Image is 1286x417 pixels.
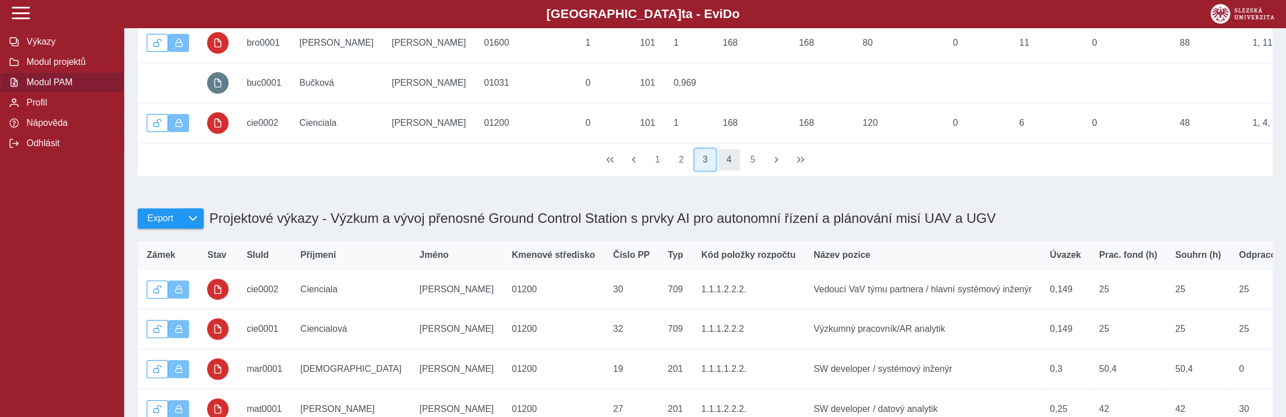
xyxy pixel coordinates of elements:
button: 5 [742,149,763,170]
td: 6 [1010,103,1083,143]
span: Stav [207,250,226,260]
td: 25 [1090,309,1166,349]
td: [PERSON_NAME] [383,103,475,143]
td: 01200 [503,309,604,349]
span: Souhrn (h) [1175,250,1221,260]
td: cie0002 [238,269,291,309]
td: 32 [604,309,659,349]
td: bro0001 [238,23,290,63]
td: [PERSON_NAME] [410,269,503,309]
td: 1.1.1.2.2.2. [692,269,805,309]
td: 50,4 [1090,349,1166,389]
button: Výkaz uzamčen. [168,114,190,132]
td: 168 [790,23,854,63]
button: 1 [647,149,668,170]
td: 0,149 [1041,309,1090,349]
td: 30 [604,269,659,309]
td: 01031 [475,63,577,103]
td: 88 [1170,23,1243,63]
td: Výzkumný pracovník/AR analytik [805,309,1041,349]
span: D [723,7,732,21]
td: 01200 [475,103,577,143]
span: Jméno [419,250,449,260]
td: 101 [631,23,664,63]
span: Kmenové středisko [512,250,595,260]
td: 01200 [503,349,604,389]
td: 168 [714,103,790,143]
button: Odemknout výkaz. [147,320,168,338]
td: 19 [604,349,659,389]
button: uzamčeno [207,112,229,134]
button: 3 [695,149,716,170]
td: 25 [1166,269,1230,309]
span: Odhlásit [23,138,115,148]
td: 1 [664,23,713,63]
td: 168 [790,103,854,143]
td: Cienciala [291,269,410,309]
button: uzamčeno [207,318,229,340]
span: Prac. fond (h) [1099,250,1157,260]
td: 709 [659,269,692,309]
span: Modul projektů [23,57,115,67]
td: SW developer / systémový inženýr [805,349,1041,389]
td: buc0001 [238,63,290,103]
span: o [732,7,740,21]
td: 48 [1170,103,1243,143]
button: Odemknout výkaz. [147,114,168,132]
button: Odemknout výkaz. [147,360,168,378]
h1: Projektové výkazy - Výzkum a vývoj přenosné Ground Control Station s prvky AI pro autonomní řízen... [204,205,996,232]
button: 4 [718,149,740,170]
button: Export [138,208,182,229]
td: 101 [631,63,664,103]
td: [DEMOGRAPHIC_DATA] [291,349,410,389]
span: Výkazy [23,37,115,47]
button: Výkaz uzamčen. [168,360,190,378]
td: 11 [1010,23,1083,63]
button: Odemknout výkaz. [147,34,168,52]
td: 709 [659,309,692,349]
td: cie0001 [238,309,291,349]
span: Typ [668,250,683,260]
span: Úvazek [1050,250,1081,260]
span: SluId [247,250,269,260]
td: [PERSON_NAME] [383,23,475,63]
button: Výkaz uzamčen. [168,280,190,299]
td: 0,3 [1041,349,1090,389]
td: 1.1.1.1.2.2. [692,349,805,389]
td: 201 [659,349,692,389]
td: 168 [714,23,790,63]
td: mar0001 [238,349,291,389]
td: Ciencialová [291,309,410,349]
td: 0,969 [664,63,713,103]
span: Export [147,213,173,223]
td: 50,4 [1166,349,1230,389]
img: logo_web_su.png [1210,4,1274,24]
b: [GEOGRAPHIC_DATA] a - Evi [34,7,1252,21]
td: 1 [576,23,631,63]
td: 0 [944,23,1010,63]
td: 25 [1090,269,1166,309]
td: 1 [664,103,713,143]
td: [PERSON_NAME] [291,23,383,63]
button: Výkaz uzamčen. [168,320,190,338]
button: uzamčeno [207,32,229,54]
td: 0 [576,63,631,103]
button: Odemknout výkaz. [147,280,168,299]
td: 0,149 [1041,269,1090,309]
button: 2 [670,149,692,170]
span: Profil [23,98,115,108]
td: 1.1.1.2.2.2 [692,309,805,349]
td: 25 [1166,309,1230,349]
span: Název pozice [814,250,870,260]
td: 0 [576,103,631,143]
td: cie0002 [238,103,290,143]
span: Zámek [147,250,175,260]
td: [PERSON_NAME] [410,349,503,389]
td: 0 [944,103,1010,143]
span: Číslo PP [613,250,649,260]
span: Kód položky rozpočtu [701,250,796,260]
span: Nápověda [23,118,115,128]
td: 101 [631,103,664,143]
td: 120 [854,103,944,143]
span: Modul PAM [23,77,115,87]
